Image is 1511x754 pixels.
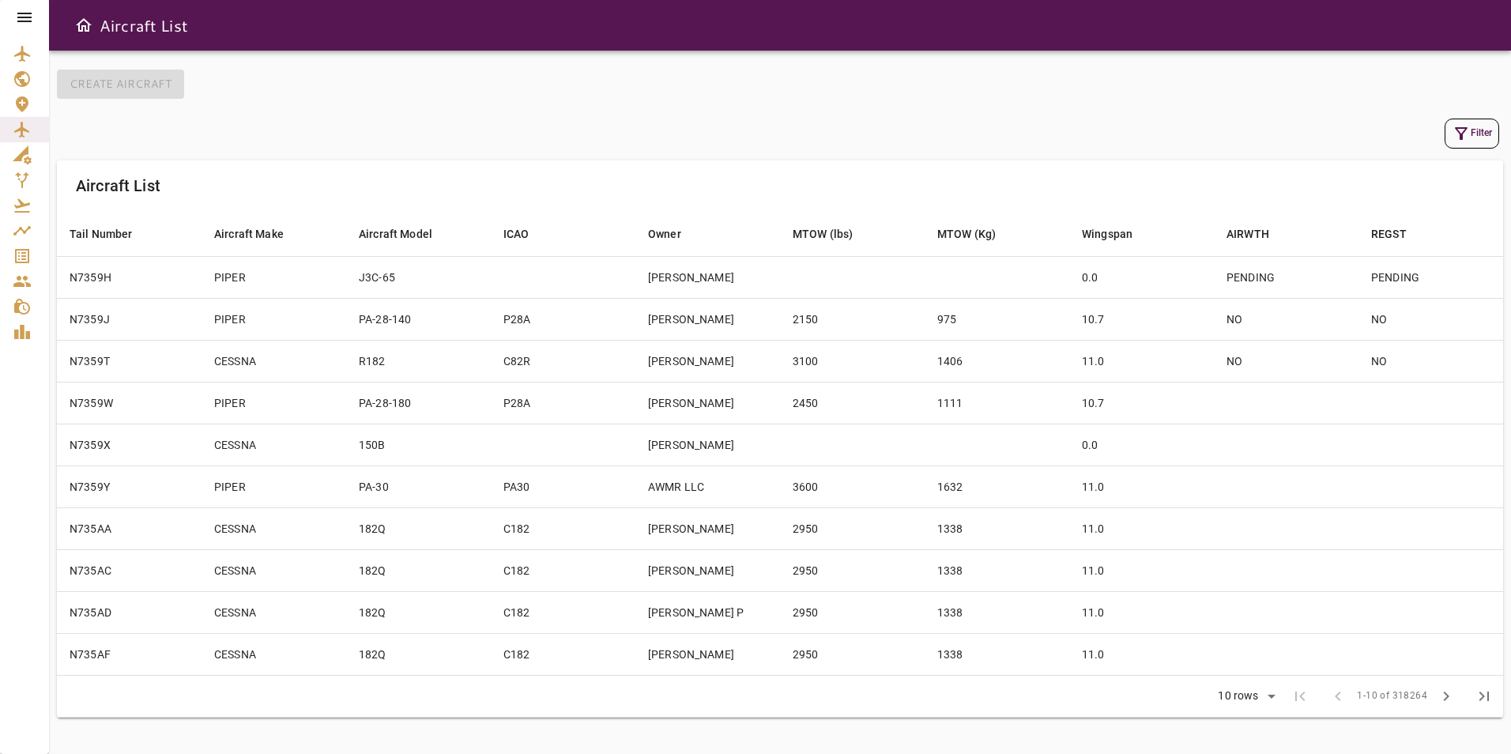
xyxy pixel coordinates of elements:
div: Tail Number [70,224,133,243]
td: 975 [925,298,1069,340]
td: 2950 [780,549,925,591]
td: PA-28-180 [346,382,491,424]
td: CESSNA [202,549,346,591]
td: [PERSON_NAME] [635,298,780,340]
div: 10 rows [1208,684,1281,708]
td: PENDING [1358,256,1503,298]
span: Aircraft Make [214,224,304,243]
td: C182 [491,549,635,591]
span: Next Page [1427,677,1465,715]
td: 1406 [925,340,1069,382]
div: Wingspan [1082,224,1132,243]
td: 1338 [925,507,1069,549]
td: N7359X [57,424,202,466]
span: Aircraft Model [359,224,453,243]
td: 182Q [346,633,491,675]
div: MTOW (lbs) [793,224,853,243]
td: P28A [491,382,635,424]
td: N7359W [57,382,202,424]
td: CESSNA [202,591,346,633]
td: P28A [491,298,635,340]
td: PIPER [202,256,346,298]
td: PIPER [202,382,346,424]
td: 1632 [925,466,1069,507]
h6: Aircraft List [76,173,160,198]
td: 11.0 [1069,340,1214,382]
span: REGST [1371,224,1427,243]
span: last_page [1475,687,1494,706]
div: Aircraft Model [359,224,432,243]
td: 3100 [780,340,925,382]
td: 1111 [925,382,1069,424]
td: 11.0 [1069,633,1214,675]
td: N7359H [57,256,202,298]
td: CESSNA [202,633,346,675]
div: Aircraft Make [214,224,284,243]
td: [PERSON_NAME] [635,424,780,466]
td: 10.7 [1069,382,1214,424]
span: Owner [648,224,702,243]
span: First Page [1281,677,1319,715]
td: PIPER [202,466,346,507]
td: [PERSON_NAME] P [635,591,780,633]
td: [PERSON_NAME] [635,256,780,298]
td: 11.0 [1069,466,1214,507]
td: 11.0 [1069,507,1214,549]
button: Filter [1445,119,1499,149]
td: [PERSON_NAME] [635,507,780,549]
td: 10.7 [1069,298,1214,340]
td: 11.0 [1069,591,1214,633]
td: 2150 [780,298,925,340]
td: N735AA [57,507,202,549]
div: AIRWTH [1227,224,1269,243]
td: [PERSON_NAME] [635,549,780,591]
button: Open drawer [68,9,100,41]
div: 10 rows [1214,689,1262,703]
td: 2950 [780,633,925,675]
td: PIPER [202,298,346,340]
td: NO [1214,298,1358,340]
td: R182 [346,340,491,382]
td: 0.0 [1069,424,1214,466]
td: N7359J [57,298,202,340]
td: J3C-65 [346,256,491,298]
td: N735AD [57,591,202,633]
td: 182Q [346,549,491,591]
div: Owner [648,224,681,243]
td: NO [1214,340,1358,382]
td: 2950 [780,507,925,549]
td: 2450 [780,382,925,424]
span: MTOW (Kg) [937,224,1016,243]
td: 150B [346,424,491,466]
td: 182Q [346,507,491,549]
td: CESSNA [202,507,346,549]
td: [PERSON_NAME] [635,340,780,382]
td: NO [1358,340,1503,382]
td: 1338 [925,591,1069,633]
td: C82R [491,340,635,382]
span: Tail Number [70,224,153,243]
td: PA-30 [346,466,491,507]
td: C182 [491,633,635,675]
td: [PERSON_NAME] [635,382,780,424]
span: chevron_right [1437,687,1456,706]
td: CESSNA [202,424,346,466]
span: MTOW (lbs) [793,224,874,243]
td: N735AF [57,633,202,675]
td: PA30 [491,466,635,507]
span: AIRWTH [1227,224,1290,243]
td: PA-28-140 [346,298,491,340]
td: 1338 [925,549,1069,591]
td: CESSNA [202,340,346,382]
span: Last Page [1465,677,1503,715]
div: ICAO [503,224,529,243]
td: 182Q [346,591,491,633]
h6: Aircraft List [100,13,188,38]
td: 1338 [925,633,1069,675]
span: Previous Page [1319,677,1357,715]
span: 1-10 of 318264 [1357,688,1427,704]
td: C182 [491,591,635,633]
span: Wingspan [1082,224,1153,243]
td: 0.0 [1069,256,1214,298]
td: 11.0 [1069,549,1214,591]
